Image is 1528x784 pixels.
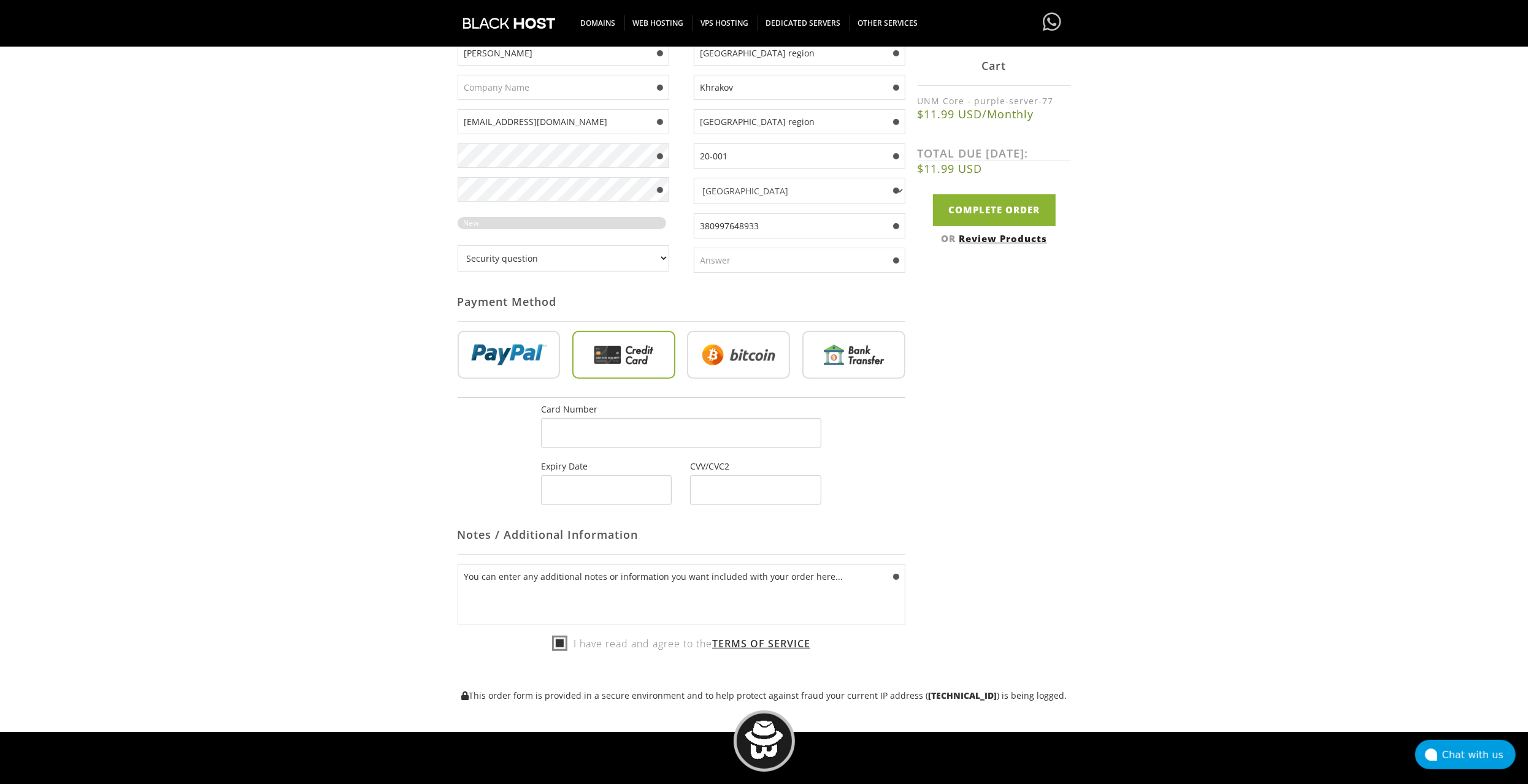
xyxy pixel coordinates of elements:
[918,46,1071,86] div: Cart
[458,75,669,100] input: Company Name
[694,40,905,66] input: Address 2
[933,194,1056,226] input: Complete Order
[458,331,561,379] img: PayPal.png
[850,15,927,31] span: OTHER SERVICES
[458,564,905,625] textarea: You can enter any additional notes or information you want included with your order here...
[458,40,669,66] input: Last Name
[918,161,1071,176] b: $11.99 USD
[458,109,669,134] input: Email Address
[918,232,1071,244] div: OR
[758,15,850,31] span: DEDICATED SERVERS
[693,15,758,31] span: VPS HOSTING
[694,143,905,169] input: Zip Code
[541,460,588,472] label: Expiry Date
[700,485,811,495] iframe: Защищенное окно для ввода CVC-кода
[458,282,905,322] div: Payment Method
[694,248,905,273] input: Answer
[551,428,812,438] iframe: Защищенное окно для ввода номера карты
[458,690,1071,701] p: This order form is provided in a secure environment and to help protect against fraud your curren...
[918,95,1071,107] label: UNM Core - purple-server-77
[959,232,1047,244] a: Review Products
[918,146,1071,161] label: TOTAL DUE [DATE]:
[918,107,1071,121] b: $11.99 USD/Monthly
[552,634,810,653] label: I have read and agree to the
[1442,749,1516,761] div: Chat with us
[458,218,491,265] span: New Password Rating: 0%
[745,721,783,759] img: BlackHOST mascont, Blacky.
[694,213,905,238] input: Phone Number
[541,403,597,415] label: Card Number
[694,75,905,100] input: City
[694,109,905,134] input: State/Region
[928,690,997,701] strong: [TECHNICAL_ID]
[572,331,675,379] img: Credit%20Card.png
[572,15,625,31] span: DOMAINS
[458,515,905,555] div: Notes / Additional Information
[802,331,905,379] img: Bank%20Transfer.png
[1415,740,1516,769] button: Chat with us
[690,460,729,472] label: CVV/CVC2
[624,15,693,31] span: WEB HOSTING
[712,637,810,650] a: Terms of Service
[687,331,790,379] img: Bitcoin.png
[551,485,662,495] iframe: Защищенное окно для ввода даты истечения срока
